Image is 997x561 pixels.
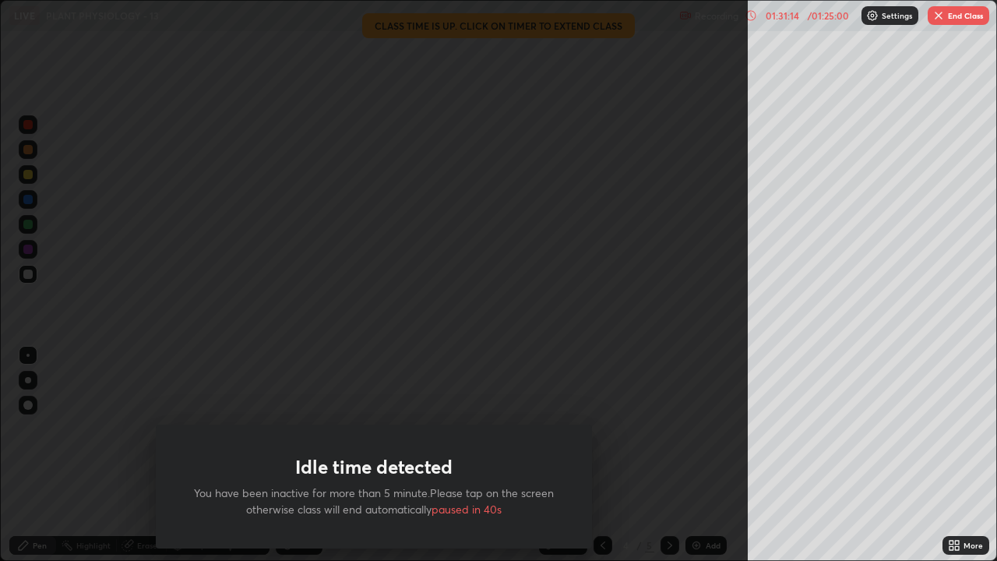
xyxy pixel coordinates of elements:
img: class-settings-icons [866,9,879,22]
img: end-class-cross [932,9,945,22]
div: More [964,542,983,549]
p: You have been inactive for more than 5 minute.Please tap on the screen otherwise class will end a... [193,485,555,517]
div: / 01:25:00 [804,11,852,20]
button: End Class [928,6,989,25]
span: paused in 40s [432,502,502,517]
h1: Idle time detected [295,456,453,478]
div: 01:31:14 [760,11,804,20]
p: Settings [882,12,912,19]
